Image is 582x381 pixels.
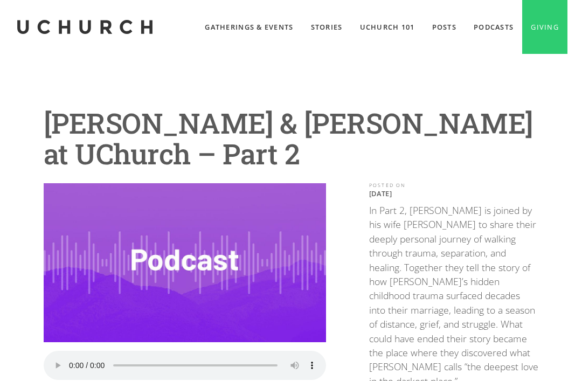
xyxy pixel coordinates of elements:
[44,351,326,380] audio: Your browser does not support the audio element.
[44,183,326,342] img: Wayne & Sara Jacobsen at UChurch – Part 2
[369,183,538,188] div: POSTED ON
[44,108,538,169] h1: [PERSON_NAME] & [PERSON_NAME] at UChurch – Part 2
[369,189,538,198] p: [DATE]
